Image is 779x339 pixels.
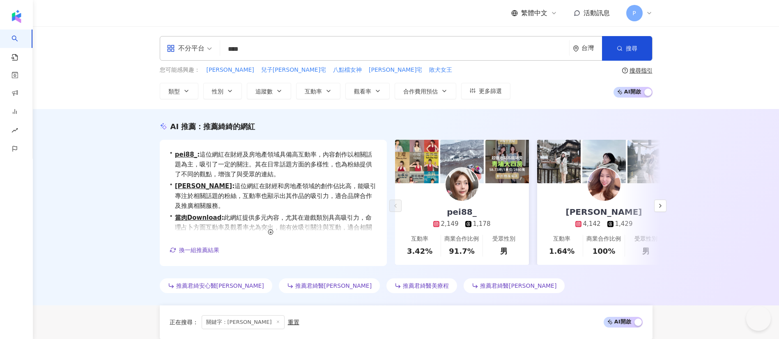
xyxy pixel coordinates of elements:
[345,83,390,99] button: 觀看率
[255,88,273,95] span: 追蹤數
[296,83,340,99] button: 互動率
[407,246,432,256] div: 3.42%
[473,220,491,228] div: 1,178
[593,246,616,256] div: 100%
[485,140,529,183] img: post-image
[403,88,438,95] span: 合作費用預估
[581,45,602,52] div: 台灣
[179,247,219,253] span: 換一組推薦結果
[175,151,197,158] a: pei88_
[10,10,23,23] img: logo icon
[411,235,428,243] div: 互動率
[630,67,653,74] div: 搜尋指引
[160,83,198,99] button: 類型
[197,151,200,158] span: :
[492,235,515,243] div: 受眾性別
[295,282,372,289] span: 推薦君綺醫[PERSON_NAME]
[584,9,610,17] span: 活動訊息
[221,214,224,221] span: :
[446,168,478,201] img: KOL Avatar
[602,36,652,61] button: 搜尋
[168,88,180,95] span: 類型
[369,66,422,74] span: [PERSON_NAME]宅
[261,66,326,74] span: 兒子[PERSON_NAME]宅
[632,9,636,18] span: P
[305,88,322,95] span: 互動率
[395,183,529,265] a: pei88_2,1491,178互動率3.42%商業合作比例91.7%受眾性別男
[395,83,456,99] button: 合作費用預估
[368,66,423,75] button: [PERSON_NAME]宅
[333,66,362,75] button: 八點檔女神
[622,68,628,73] span: question-circle
[175,214,222,221] a: 當肉Download
[170,121,255,132] div: AI 推薦 ：
[583,220,601,228] div: 4,142
[175,181,377,211] span: 這位網紅在財經和房地產領域的創作佔比高，能吸引專注於相關話題的粉絲，互動率也顯示出其作品的吸引力，適合品牌合作及推廣相關服務。
[500,246,508,256] div: 男
[333,66,362,74] span: 八點檔女神
[429,66,452,74] span: 敗犬女王
[573,46,579,52] span: environment
[582,140,626,183] img: post-image
[642,246,650,256] div: 男
[553,235,570,243] div: 互動率
[167,42,205,55] div: 不分平台
[170,181,377,211] div: •
[354,88,371,95] span: 觀看率
[461,83,510,99] button: 更多篩選
[441,220,459,228] div: 2,149
[11,122,18,141] span: rise
[176,282,264,289] span: 推薦君綺安心醫[PERSON_NAME]
[440,140,484,183] img: post-image
[212,88,223,95] span: 性別
[202,315,285,329] span: 關鍵字：[PERSON_NAME]
[11,30,28,61] a: search
[746,306,771,331] iframe: Help Scout Beacon - Open
[203,122,255,131] span: 推薦綺綺的網紅
[444,235,479,243] div: 商業合作比例
[480,282,556,289] span: 推薦君綺醫[PERSON_NAME]
[403,282,449,289] span: 推薦君綺醫美療程
[160,66,200,74] span: 您可能感興趣：
[247,83,291,99] button: 追蹤數
[167,44,175,52] span: appstore
[537,140,581,183] img: post-image
[627,140,671,183] img: post-image
[175,150,377,179] span: 這位網紅在財經及房地產領域具備高互動率，內容創作以相關話題為主，吸引了一定的關注。其在日常話題方面的多樣性，也為粉絲提供了不同的觀點，增強了與受眾的連結。
[261,66,326,75] button: 兒子[PERSON_NAME]宅
[206,66,255,75] button: [PERSON_NAME]
[615,220,633,228] div: 1,429
[479,88,502,94] span: 更多篩選
[170,319,198,325] span: 正在搜尋 ：
[549,246,574,256] div: 1.64%
[170,150,377,179] div: •
[521,9,547,18] span: 繁體中文
[288,319,299,325] div: 重置
[170,244,220,256] button: 換一組推薦結果
[203,83,242,99] button: 性別
[586,235,621,243] div: 商業合作比例
[449,246,474,256] div: 91.7%
[175,182,232,190] a: [PERSON_NAME]
[537,183,671,265] a: [PERSON_NAME]4,1421,429互動率1.64%商業合作比例100%受眾性別男
[232,182,234,190] span: :
[395,140,439,183] img: post-image
[207,66,254,74] span: [PERSON_NAME]
[175,213,377,242] span: 此網紅提供多元內容，尤其在遊戲類別具高吸引力，命理占卜方面互動率及觀看率尤為突出，能有效吸引關注與互動，適合相關產品推廣。
[558,206,650,218] div: [PERSON_NAME]
[626,45,637,52] span: 搜尋
[634,235,657,243] div: 受眾性別
[439,206,485,218] div: pei88_
[588,168,620,201] img: KOL Avatar
[170,213,377,242] div: •
[429,66,453,75] button: 敗犬女王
